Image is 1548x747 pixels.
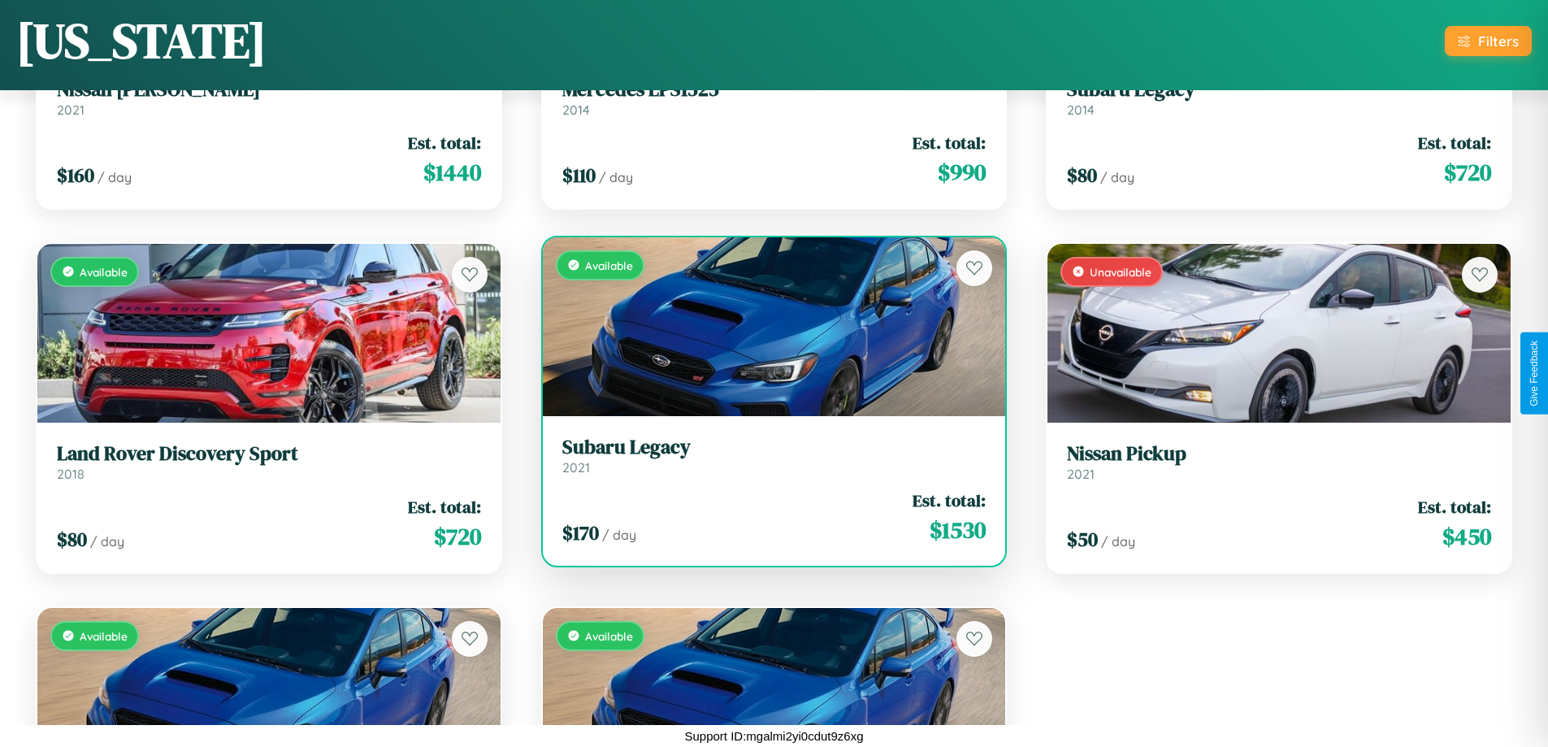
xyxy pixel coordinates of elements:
[1418,131,1491,154] span: Est. total:
[602,527,636,543] span: / day
[57,78,481,102] h3: Nissan [PERSON_NAME]
[562,459,590,476] span: 2021
[1067,442,1491,482] a: Nissan Pickup2021
[1442,520,1491,553] span: $ 450
[57,162,94,189] span: $ 160
[913,489,986,512] span: Est. total:
[16,7,267,74] h1: [US_STATE]
[1100,169,1134,185] span: / day
[1445,26,1532,56] button: Filters
[57,78,481,118] a: Nissan [PERSON_NAME]2021
[423,156,481,189] span: $ 1440
[57,102,85,118] span: 2021
[913,131,986,154] span: Est. total:
[684,725,863,747] p: Support ID: mgalmi2yi0cdut9z6xg
[1067,102,1095,118] span: 2014
[1067,526,1098,553] span: $ 50
[562,162,596,189] span: $ 110
[562,102,590,118] span: 2014
[57,466,85,482] span: 2018
[57,442,481,482] a: Land Rover Discovery Sport2018
[434,520,481,553] span: $ 720
[408,495,481,519] span: Est. total:
[1444,156,1491,189] span: $ 720
[98,169,132,185] span: / day
[562,436,986,459] h3: Subaru Legacy
[585,629,633,643] span: Available
[585,258,633,272] span: Available
[1067,442,1491,466] h3: Nissan Pickup
[938,156,986,189] span: $ 990
[408,131,481,154] span: Est. total:
[562,519,599,546] span: $ 170
[1067,78,1491,102] h3: Subaru Legacy
[562,436,986,476] a: Subaru Legacy2021
[562,78,986,118] a: Mercedes LPS15252014
[57,442,481,466] h3: Land Rover Discovery Sport
[1067,162,1097,189] span: $ 80
[80,629,128,643] span: Available
[562,78,986,102] h3: Mercedes LPS1525
[930,514,986,546] span: $ 1530
[1101,533,1135,549] span: / day
[80,265,128,279] span: Available
[1090,265,1151,279] span: Unavailable
[57,526,87,553] span: $ 80
[1418,495,1491,519] span: Est. total:
[90,533,124,549] span: / day
[1528,341,1540,406] div: Give Feedback
[1067,466,1095,482] span: 2021
[1067,78,1491,118] a: Subaru Legacy2014
[599,169,633,185] span: / day
[1478,33,1519,50] div: Filters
